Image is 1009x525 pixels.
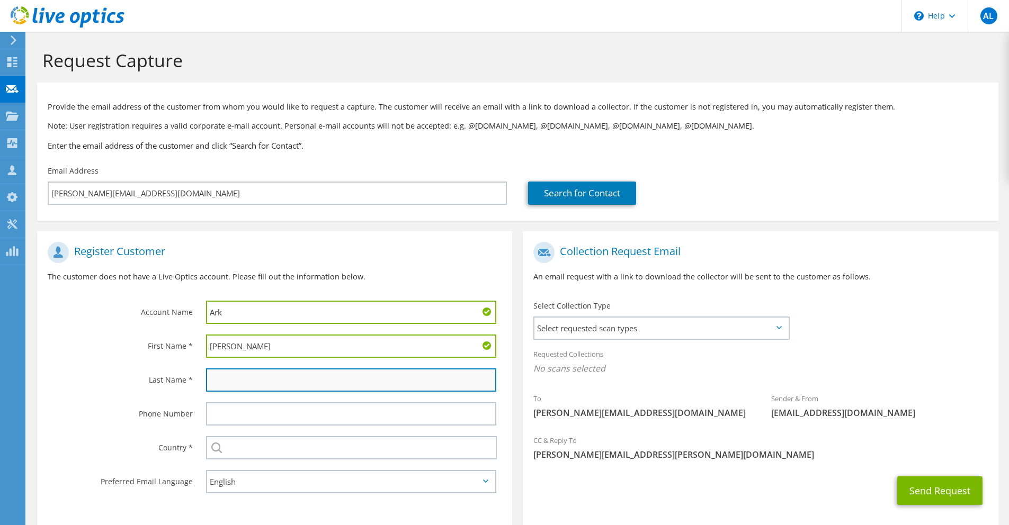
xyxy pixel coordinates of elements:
[48,402,193,419] label: Phone Number
[48,120,988,132] p: Note: User registration requires a valid corporate e-mail account. Personal e-mail accounts will ...
[42,49,988,71] h1: Request Capture
[533,271,987,283] p: An email request with a link to download the collector will be sent to the customer as follows.
[533,407,750,419] span: [PERSON_NAME][EMAIL_ADDRESS][DOMAIN_NAME]
[48,140,988,151] h3: Enter the email address of the customer and click “Search for Contact”.
[523,387,761,424] div: To
[48,436,193,453] label: Country *
[980,7,997,24] span: AL
[914,11,924,21] svg: \n
[48,301,193,318] label: Account Name
[48,166,99,176] label: Email Address
[48,334,193,351] label: First Name *
[771,407,988,419] span: [EMAIL_ADDRESS][DOMAIN_NAME]
[528,182,636,205] a: Search for Contact
[48,470,193,487] label: Preferred Email Language
[533,301,611,311] label: Select Collection Type
[48,242,496,263] h1: Register Customer
[897,476,983,505] button: Send Request
[48,101,988,113] p: Provide the email address of the customer from whom you would like to request a capture. The cust...
[48,368,193,385] label: Last Name *
[533,242,982,263] h1: Collection Request Email
[523,429,998,466] div: CC & Reply To
[534,318,788,339] span: Select requested scan types
[761,387,998,424] div: Sender & From
[533,363,987,374] span: No scans selected
[523,343,998,382] div: Requested Collections
[533,449,987,460] span: [PERSON_NAME][EMAIL_ADDRESS][PERSON_NAME][DOMAIN_NAME]
[48,271,502,283] p: The customer does not have a Live Optics account. Please fill out the information below.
